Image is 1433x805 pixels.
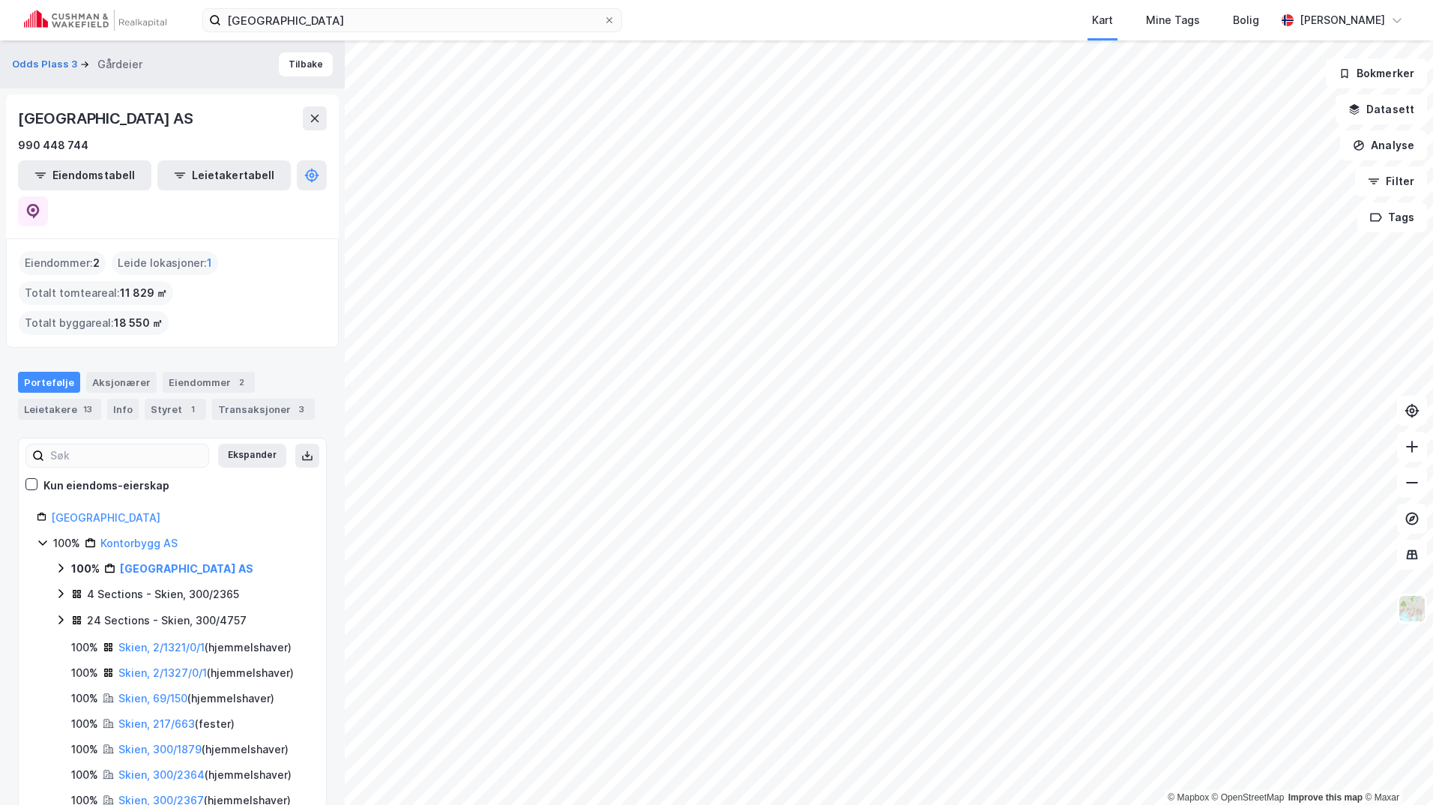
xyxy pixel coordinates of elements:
button: Analyse [1340,130,1427,160]
button: Filter [1355,166,1427,196]
button: Tags [1357,202,1427,232]
a: Improve this map [1288,792,1363,803]
a: Skien, 217/663 [118,717,195,730]
div: 13 [80,402,95,417]
div: Totalt byggareal : [19,311,169,335]
a: Skien, 2/1327/0/1 [118,666,207,679]
a: Mapbox [1168,792,1209,803]
a: Skien, 300/2364 [118,768,205,781]
div: Bolig [1233,11,1259,29]
div: Leietakere [18,399,101,420]
div: 24 Sections - Skien, 300/4757 [87,612,247,630]
div: Gårdeier [97,55,142,73]
div: 100% [71,741,98,759]
div: 100% [71,690,98,708]
div: Info [107,399,139,420]
button: Ekspander [218,444,286,468]
div: Transaksjoner [212,399,315,420]
div: Styret [145,399,206,420]
div: 2 [234,375,249,390]
div: Eiendommer [163,372,255,393]
div: [GEOGRAPHIC_DATA] AS [18,106,196,130]
a: Kontorbygg AS [100,537,178,549]
button: Tilbake [279,52,333,76]
a: Skien, 69/150 [118,692,187,705]
div: [PERSON_NAME] [1300,11,1385,29]
span: 11 829 ㎡ [120,284,167,302]
div: Kun eiendoms-eierskap [43,477,169,495]
div: 100% [71,766,98,784]
button: Odds Plass 3 [12,57,80,72]
div: 100% [53,534,80,552]
div: 1 [185,402,200,417]
div: Aksjonærer [86,372,157,393]
div: 100% [71,715,98,733]
div: Kontrollprogram for chat [1358,733,1433,805]
div: Kart [1092,11,1113,29]
a: OpenStreetMap [1212,792,1285,803]
img: cushman-wakefield-realkapital-logo.202ea83816669bd177139c58696a8fa1.svg [24,10,166,31]
div: ( fester ) [118,715,235,733]
div: 100% [71,664,98,682]
button: Bokmerker [1326,58,1427,88]
div: 3 [294,402,309,417]
a: [GEOGRAPHIC_DATA] [51,511,160,524]
a: Skien, 2/1321/0/1 [118,641,205,654]
span: 2 [93,254,100,272]
div: Leide lokasjoner : [112,251,218,275]
input: Søk [44,444,208,467]
a: Skien, 300/1879 [118,743,202,756]
div: Mine Tags [1146,11,1200,29]
div: 100% [71,639,98,657]
button: Datasett [1336,94,1427,124]
div: Totalt tomteareal : [19,281,173,305]
div: ( hjemmelshaver ) [118,766,292,784]
div: Eiendommer : [19,251,106,275]
div: ( hjemmelshaver ) [118,639,292,657]
img: Z [1398,594,1426,623]
div: ( hjemmelshaver ) [118,741,289,759]
a: [GEOGRAPHIC_DATA] AS [120,562,253,575]
div: ( hjemmelshaver ) [118,690,274,708]
input: Søk på adresse, matrikkel, gårdeiere, leietakere eller personer [221,9,603,31]
span: 18 550 ㎡ [114,314,163,332]
iframe: Chat Widget [1358,733,1433,805]
button: Eiendomstabell [18,160,151,190]
span: 1 [207,254,212,272]
div: 4 Sections - Skien, 300/2365 [87,585,239,603]
div: 990 448 744 [18,136,88,154]
button: Leietakertabell [157,160,291,190]
div: 100% [71,560,100,578]
div: ( hjemmelshaver ) [118,664,294,682]
div: Portefølje [18,372,80,393]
